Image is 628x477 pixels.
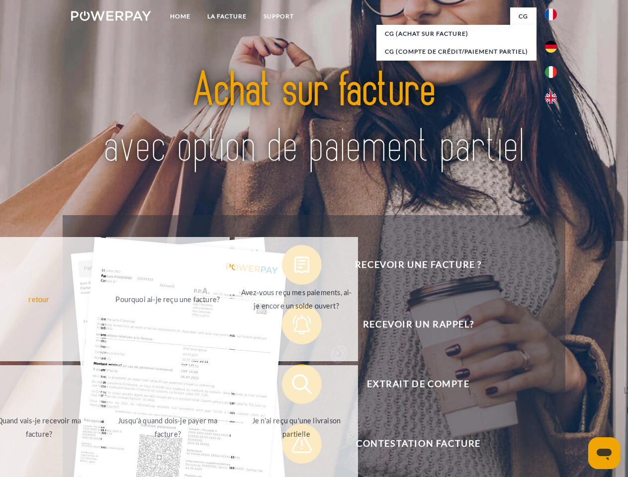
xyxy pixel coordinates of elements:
[241,414,353,441] div: Je n'ai reçu qu'une livraison partielle
[545,41,557,53] img: de
[296,305,540,344] span: Recevoir un rappel?
[282,364,540,404] button: Extrait de compte
[112,292,224,306] div: Pourquoi ai-je reçu une facture?
[235,237,359,361] a: Avez-vous reçu mes paiements, ai-je encore un solde ouvert?
[296,364,540,404] span: Extrait de compte
[282,305,540,344] button: Recevoir un rappel?
[296,245,540,285] span: Recevoir une facture ?
[112,414,224,441] div: Jusqu'à quand dois-je payer ma facture?
[510,7,537,25] a: CG
[545,92,557,104] img: en
[95,48,533,190] img: title-powerpay_fr.svg
[255,7,302,25] a: Support
[282,245,540,285] button: Recevoir une facture ?
[282,424,540,464] button: Contestation Facture
[296,424,540,464] span: Contestation Facture
[71,11,151,21] img: logo-powerpay-white.svg
[199,7,255,25] a: LA FACTURE
[545,8,557,20] img: fr
[376,25,537,43] a: CG (achat sur facture)
[376,43,537,61] a: CG (Compte de crédit/paiement partiel)
[241,286,353,313] div: Avez-vous reçu mes paiements, ai-je encore un solde ouvert?
[545,66,557,78] img: it
[588,437,620,469] iframe: Bouton de lancement de la fenêtre de messagerie
[162,7,199,25] a: Home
